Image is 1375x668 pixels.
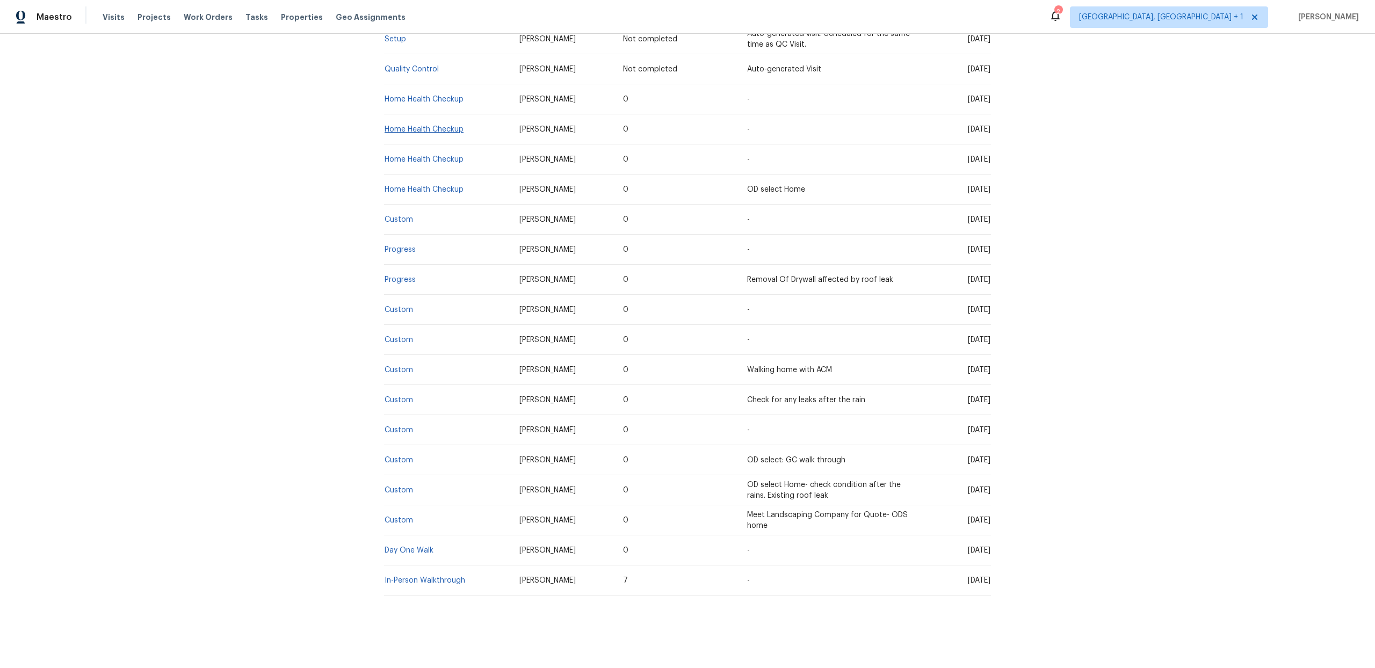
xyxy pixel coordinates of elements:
[968,396,990,404] span: [DATE]
[519,487,576,494] span: [PERSON_NAME]
[747,66,821,73] span: Auto-generated Visit
[103,12,125,23] span: Visits
[747,577,750,584] span: -
[385,156,464,163] a: Home Health Checkup
[519,216,576,223] span: [PERSON_NAME]
[385,396,413,404] a: Custom
[968,126,990,133] span: [DATE]
[968,547,990,554] span: [DATE]
[1294,12,1359,23] span: [PERSON_NAME]
[519,96,576,103] span: [PERSON_NAME]
[519,306,576,314] span: [PERSON_NAME]
[623,96,628,103] span: 0
[336,12,406,23] span: Geo Assignments
[968,426,990,434] span: [DATE]
[747,336,750,344] span: -
[968,577,990,584] span: [DATE]
[623,366,628,374] span: 0
[385,306,413,314] a: Custom
[623,156,628,163] span: 0
[385,246,416,253] a: Progress
[747,246,750,253] span: -
[747,216,750,223] span: -
[519,336,576,344] span: [PERSON_NAME]
[747,30,910,48] span: Auto-generated visit. Scheduled for the same time as QC Visit.
[623,186,628,193] span: 0
[623,306,628,314] span: 0
[747,186,805,193] span: OD select Home
[519,577,576,584] span: [PERSON_NAME]
[519,366,576,374] span: [PERSON_NAME]
[623,66,677,73] span: Not completed
[184,12,233,23] span: Work Orders
[385,577,465,584] a: In-Person Walkthrough
[623,517,628,524] span: 0
[747,547,750,554] span: -
[519,276,576,284] span: [PERSON_NAME]
[623,336,628,344] span: 0
[385,547,433,554] a: Day One Walk
[385,336,413,344] a: Custom
[747,366,832,374] span: Walking home with ACM
[968,35,990,43] span: [DATE]
[519,186,576,193] span: [PERSON_NAME]
[37,12,72,23] span: Maestro
[385,186,464,193] a: Home Health Checkup
[747,96,750,103] span: -
[623,216,628,223] span: 0
[519,156,576,163] span: [PERSON_NAME]
[385,487,413,494] a: Custom
[623,577,628,584] span: 7
[245,13,268,21] span: Tasks
[385,456,413,464] a: Custom
[519,126,576,133] span: [PERSON_NAME]
[519,547,576,554] span: [PERSON_NAME]
[968,186,990,193] span: [DATE]
[623,276,628,284] span: 0
[385,517,413,524] a: Custom
[623,35,677,43] span: Not completed
[519,66,576,73] span: [PERSON_NAME]
[747,156,750,163] span: -
[519,396,576,404] span: [PERSON_NAME]
[968,336,990,344] span: [DATE]
[623,487,628,494] span: 0
[747,481,901,499] span: OD select Home- check condition after the rains. Existing roof leak
[623,246,628,253] span: 0
[385,96,464,103] a: Home Health Checkup
[281,12,323,23] span: Properties
[968,306,990,314] span: [DATE]
[747,426,750,434] span: -
[519,456,576,464] span: [PERSON_NAME]
[968,456,990,464] span: [DATE]
[747,126,750,133] span: -
[519,426,576,434] span: [PERSON_NAME]
[519,246,576,253] span: [PERSON_NAME]
[519,517,576,524] span: [PERSON_NAME]
[968,366,990,374] span: [DATE]
[747,456,845,464] span: OD select: GC walk through
[968,156,990,163] span: [DATE]
[623,426,628,434] span: 0
[385,66,439,73] a: Quality Control
[623,396,628,404] span: 0
[623,547,628,554] span: 0
[1054,6,1062,17] div: 2
[519,35,576,43] span: [PERSON_NAME]
[968,276,990,284] span: [DATE]
[623,456,628,464] span: 0
[385,35,406,43] a: Setup
[968,517,990,524] span: [DATE]
[747,396,865,404] span: Check for any leaks after the rain
[137,12,171,23] span: Projects
[385,126,464,133] a: Home Health Checkup
[747,276,893,284] span: Removal Of Drywall affected by roof leak
[385,216,413,223] a: Custom
[747,511,908,529] span: Meet Landscaping Company for Quote- ODS home
[968,487,990,494] span: [DATE]
[623,126,628,133] span: 0
[385,366,413,374] a: Custom
[385,426,413,434] a: Custom
[968,246,990,253] span: [DATE]
[968,96,990,103] span: [DATE]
